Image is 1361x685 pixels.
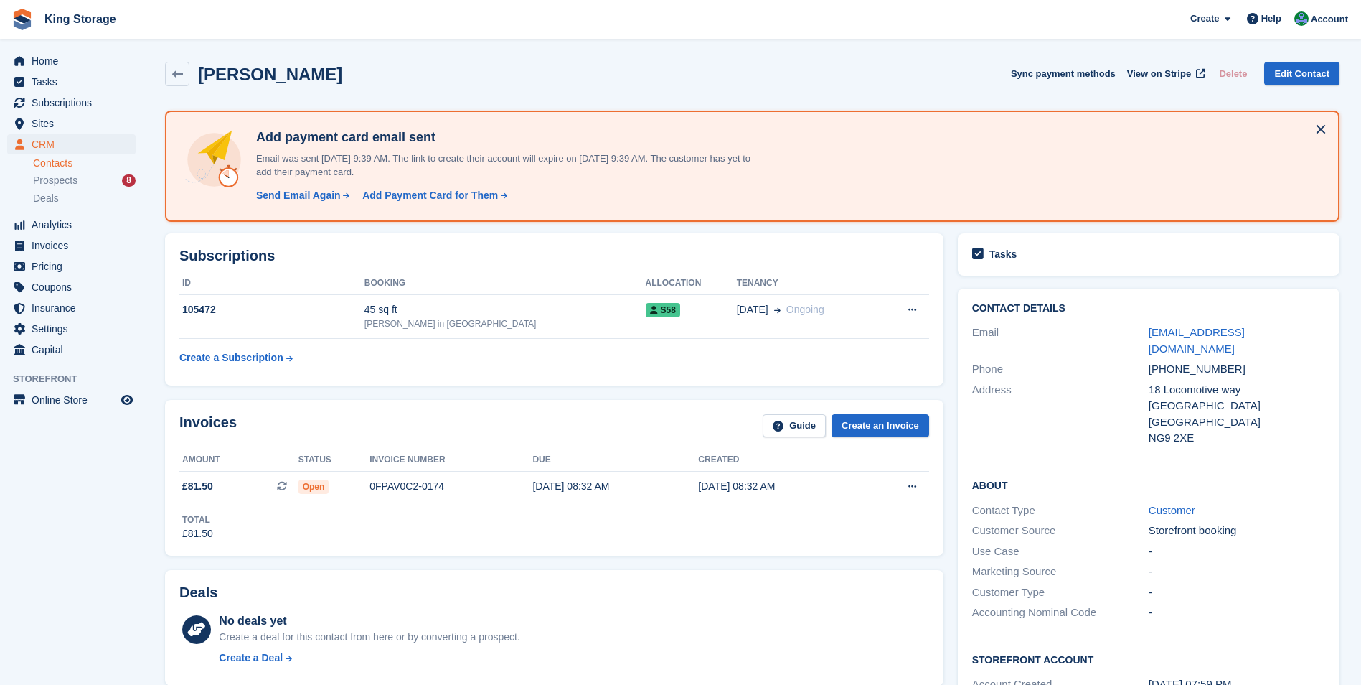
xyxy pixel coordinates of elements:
a: Create a Subscription [179,345,293,371]
a: Create an Invoice [832,414,929,438]
div: 45 sq ft [364,302,646,317]
div: - [1149,605,1325,621]
span: Deals [33,192,59,205]
div: [PHONE_NUMBER] [1149,361,1325,378]
span: CRM [32,134,118,154]
a: menu [7,340,136,360]
img: John King [1294,11,1309,26]
span: Capital [32,340,118,360]
div: Create a Subscription [179,350,283,365]
div: [DATE] 08:32 AM [698,479,864,494]
span: Storefront [13,372,143,386]
h2: Tasks [989,248,1017,261]
span: Open [298,480,329,494]
a: Contacts [33,157,136,170]
th: Invoice number [369,449,532,472]
a: Customer [1149,504,1195,516]
a: menu [7,256,136,276]
div: 0FPAV0C2-0174 [369,479,532,494]
div: £81.50 [182,526,213,541]
th: Created [698,449,864,472]
a: menu [7,277,136,297]
span: Insurance [32,298,118,318]
span: Invoices [32,236,118,256]
span: Sites [32,113,118,134]
h2: Invoices [179,414,237,438]
div: Create a Deal [219,651,283,666]
div: Customer Source [972,523,1149,539]
div: Storefront booking [1149,523,1325,539]
a: King Storage [39,7,122,31]
span: Account [1311,12,1348,27]
div: Customer Type [972,584,1149,601]
p: Email was sent [DATE] 9:39 AM. The link to create their account will expire on [DATE] 9:39 AM. Th... [250,152,753,180]
div: [GEOGRAPHIC_DATA] [1149,398,1325,414]
a: menu [7,319,136,339]
th: Due [532,449,698,472]
span: Tasks [32,72,118,92]
div: Address [972,382,1149,447]
div: 8 [122,174,136,187]
h2: Contact Details [972,303,1325,314]
span: Analytics [32,215,118,235]
a: menu [7,298,136,318]
th: Status [298,449,370,472]
div: No deals yet [219,612,519,630]
h2: Deals [179,584,217,601]
span: Create [1190,11,1219,26]
a: View on Stripe [1121,62,1208,85]
span: Home [32,51,118,71]
div: Marketing Source [972,564,1149,580]
th: Amount [179,449,298,472]
th: ID [179,272,364,295]
img: stora-icon-8386f47178a22dfd0bd8f6a31ec36ba5ce8667c1dd55bd0f319d3a0aa187defe.svg [11,9,33,30]
div: [GEOGRAPHIC_DATA] [1149,414,1325,431]
button: Delete [1213,62,1253,85]
span: Ongoing [786,304,824,315]
img: add-payment-card-4dbda4983b697a7845d177d07a5d71e8a16f1ec00487972de202a45f1e8132f5.svg [184,129,245,190]
a: Deals [33,191,136,206]
div: Use Case [972,544,1149,560]
th: Booking [364,272,646,295]
div: Create a deal for this contact from here or by converting a prospect. [219,630,519,645]
div: - [1149,544,1325,560]
a: menu [7,113,136,134]
a: Guide [763,414,826,438]
a: menu [7,215,136,235]
div: - [1149,564,1325,580]
a: menu [7,51,136,71]
a: menu [7,93,136,113]
h2: Storefront Account [972,652,1325,666]
div: 18 Locomotive way [1149,382,1325,399]
a: Edit Contact [1264,62,1339,85]
a: Create a Deal [219,651,519,666]
div: 105472 [179,302,364,317]
div: Email [972,325,1149,357]
th: Allocation [646,272,737,295]
a: [EMAIL_ADDRESS][DOMAIN_NAME] [1149,326,1245,355]
h2: Subscriptions [179,248,929,264]
span: Subscriptions [32,93,118,113]
a: menu [7,134,136,154]
span: Help [1261,11,1281,26]
a: menu [7,72,136,92]
span: S58 [646,303,680,317]
span: £81.50 [182,479,213,494]
div: NG9 2XE [1149,430,1325,447]
a: menu [7,236,136,256]
h2: [PERSON_NAME] [198,65,342,84]
div: Phone [972,361,1149,378]
h4: Add payment card email sent [250,129,753,146]
th: Tenancy [737,272,880,295]
span: Coupons [32,277,118,297]
div: Send Email Again [256,188,341,203]
span: Settings [32,319,118,339]
span: View on Stripe [1127,67,1191,81]
a: Add Payment Card for Them [357,188,509,203]
div: [PERSON_NAME] in [GEOGRAPHIC_DATA] [364,317,646,330]
a: menu [7,390,136,410]
div: - [1149,584,1325,601]
div: Accounting Nominal Code [972,605,1149,621]
a: Prospects 8 [33,173,136,188]
a: Preview store [118,391,136,409]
